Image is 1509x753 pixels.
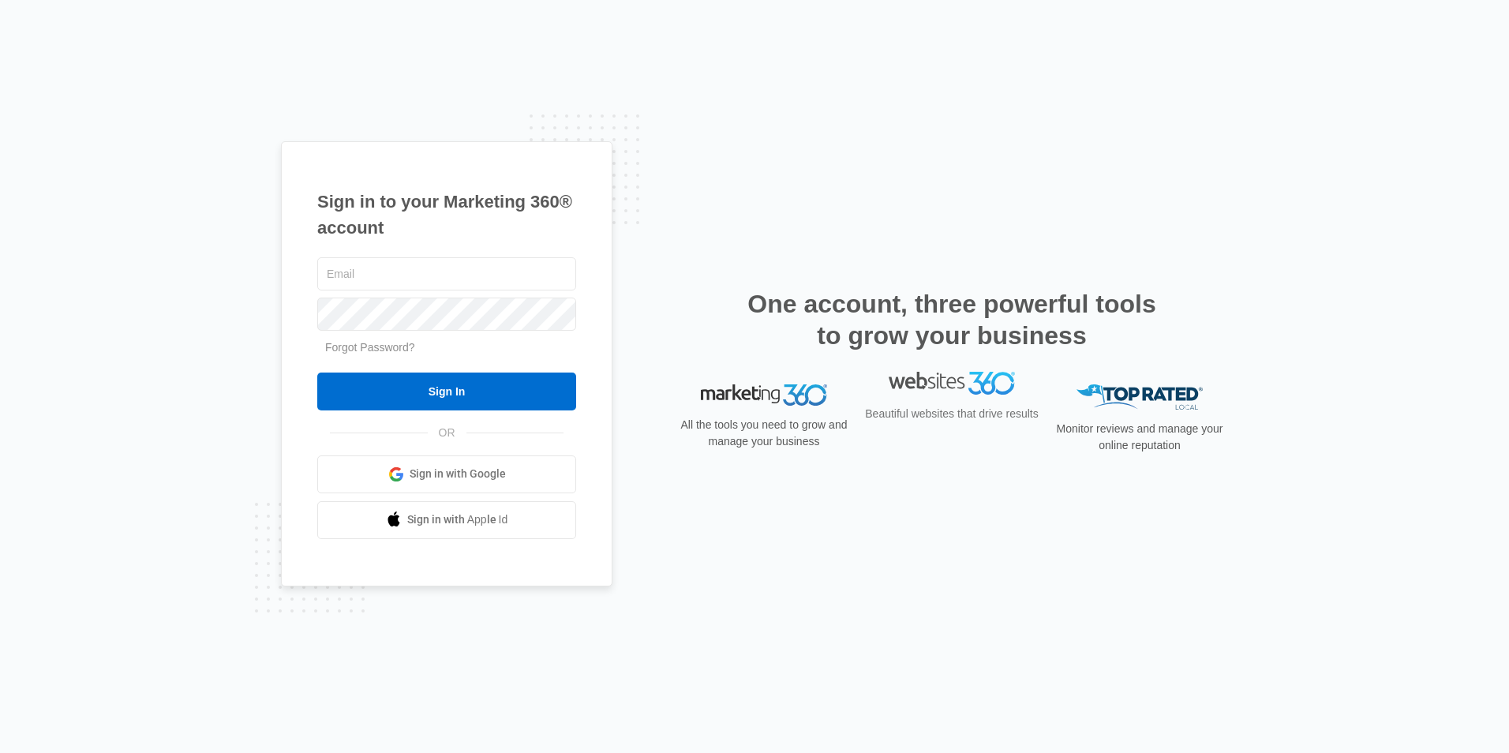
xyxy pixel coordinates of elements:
input: Sign In [317,373,576,410]
p: All the tools you need to grow and manage your business [676,417,852,450]
p: Monitor reviews and manage your online reputation [1051,421,1228,454]
span: Sign in with Apple Id [407,511,508,528]
h2: One account, three powerful tools to grow your business [743,288,1161,351]
input: Email [317,257,576,290]
img: Top Rated Local [1077,384,1203,410]
img: Marketing 360 [701,384,827,406]
a: Sign in with Google [317,455,576,493]
h1: Sign in to your Marketing 360® account [317,189,576,241]
span: OR [428,425,466,441]
img: Websites 360 [889,384,1015,407]
span: Sign in with Google [410,466,506,482]
p: Beautiful websites that drive results [863,418,1040,435]
a: Forgot Password? [325,341,415,354]
a: Sign in with Apple Id [317,501,576,539]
